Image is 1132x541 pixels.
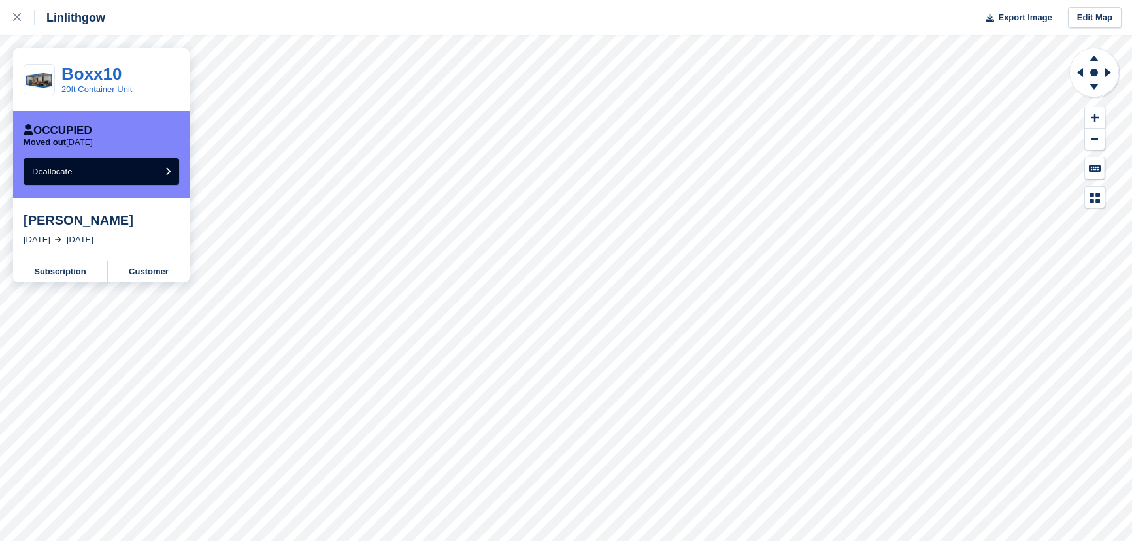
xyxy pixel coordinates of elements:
a: Subscription [13,261,108,282]
button: Zoom In [1085,107,1105,129]
button: Export Image [978,7,1052,29]
p: [DATE] [24,137,93,148]
div: [PERSON_NAME] [24,212,179,228]
button: Keyboard Shortcuts [1085,157,1105,179]
div: Linlithgow [35,10,105,25]
a: Customer [108,261,190,282]
img: arrow-right-light-icn-cde0832a797a2874e46488d9cf13f60e5c3a73dbe684e267c42b8395dfbc2abf.svg [55,237,61,242]
span: Deallocate [32,167,72,176]
span: Moved out [24,137,66,147]
div: [DATE] [24,233,50,246]
button: Deallocate [24,158,179,185]
span: Export Image [998,11,1052,24]
a: Boxx10 [61,64,122,84]
div: [DATE] [67,233,93,246]
a: Edit Map [1068,7,1122,29]
button: Map Legend [1085,187,1105,208]
a: 20ft Container Unit [61,84,132,94]
div: Occupied [24,124,92,137]
button: Zoom Out [1085,129,1105,150]
img: house.png [24,70,54,90]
